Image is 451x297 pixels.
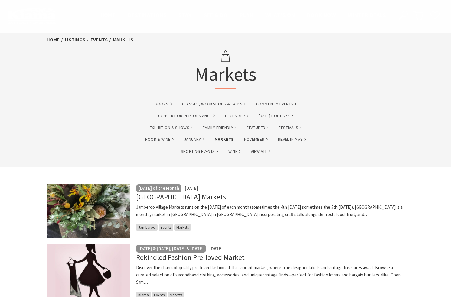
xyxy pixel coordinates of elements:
[90,37,108,43] a: Events
[158,112,215,119] a: Concert or Performance
[159,224,173,231] span: Events
[178,11,192,19] span: Stay
[278,136,306,143] a: Revel In May
[128,11,166,19] span: Destinations
[225,112,248,119] a: December
[136,253,245,262] a: Rekindled Fashion Pre-loved Market
[155,101,172,108] a: Books
[307,11,336,19] span: Book now
[185,185,198,191] span: [DATE]
[139,185,179,192] p: [DATE] of the Month
[256,101,296,108] a: Community Events
[47,184,130,238] img: Native bunches
[228,148,241,155] a: wine
[182,101,246,108] a: Classes, Workshops & Talks
[65,37,85,43] a: listings
[150,124,192,131] a: Exhibition & Shows
[240,11,253,19] span: Plan
[7,7,56,24] img: Kiama Logo
[203,124,236,131] a: Family Friendly
[181,148,218,155] a: Sporting Events
[214,136,234,143] a: Markets
[265,11,295,19] span: What’s On
[348,11,386,19] span: Winter Deals
[100,11,116,19] span: Home
[247,124,268,131] a: Featured
[195,47,257,89] h1: Markets
[174,224,191,231] span: Markets
[145,136,173,143] a: Food & Wine
[204,11,228,19] span: See & Do
[94,11,392,21] nav: Main Menu
[47,37,60,43] a: Home
[184,136,204,143] a: January
[113,36,133,44] li: Markets
[136,224,158,231] span: Jamberoo
[251,148,270,155] a: View All
[139,245,204,252] p: [DATE] & [DATE], [DATE] & [DATE]
[209,246,223,251] span: [DATE]
[279,124,301,131] a: Festivals
[244,136,268,143] a: November
[136,264,405,286] p: Discover the charm of quality pre-loved fashion at this vibrant market, where true designer label...
[136,192,226,202] a: [GEOGRAPHIC_DATA] Markets
[136,204,405,218] p: Jamberoo Village Markets runs on the [DATE] of each month (sometimes the 4th [DATE] sometimes the...
[259,112,293,119] a: [DATE] Holidays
